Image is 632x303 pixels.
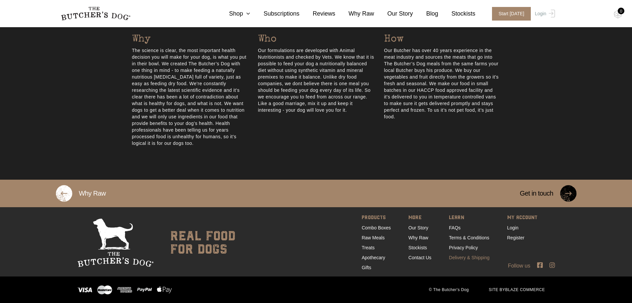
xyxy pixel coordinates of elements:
[507,235,525,240] a: Register
[413,9,438,18] a: Blog
[335,9,374,18] a: Why Raw
[362,213,391,223] span: PRODUCTS
[507,213,537,223] span: MY ACCOUNT
[449,255,489,260] a: Delivery & Shipping
[449,225,460,230] a: FAQs
[618,8,624,14] div: 0
[362,255,385,260] a: Apothecary
[505,287,545,292] a: BLAZE COMMERCE
[408,235,428,240] a: Why Raw
[258,47,374,113] p: Our formulations are developed with Animal Nutritionists and checked by Vets. We know that it is ...
[419,287,479,293] span: © The Butcher's Dog
[132,32,248,47] h4: Why
[408,245,427,250] a: Stockists
[384,32,500,47] h4: How
[485,7,533,21] a: Start [DATE]
[362,235,385,240] a: Raw Meals
[479,287,555,293] span: SITE BY
[72,180,112,207] h5: Why Raw
[164,218,236,267] div: real food for dogs
[408,225,428,230] a: Our Story
[533,7,555,21] a: Login
[374,9,413,18] a: Our Story
[507,225,519,230] a: Login
[449,235,489,240] a: Terms & Conditions
[408,213,431,223] span: MORE
[438,9,475,18] a: Stockists
[250,9,299,18] a: Subscriptions
[449,245,478,250] a: Privacy Policy
[560,185,577,202] img: TBD_Button_Black_100-new-black.png
[51,262,582,270] div: Follow us
[513,180,560,207] h5: Get in touch
[362,225,391,230] a: Combo Boxes
[132,47,248,147] p: The science is clear, the most important health decision you will make for your dog, is what you ...
[362,245,375,250] a: Treats
[56,185,72,202] img: TBD_Button_Gold_new-white.png
[408,255,431,260] a: Contact Us
[384,47,500,120] p: Our Butcher has over 40 years experience in the meat industry and sources the meats that go into ...
[258,32,374,47] h4: Who
[449,213,489,223] span: LEARN
[300,9,335,18] a: Reviews
[614,10,622,19] img: TBD_Cart-Empty.png
[216,9,250,18] a: Shop
[492,7,531,21] span: Start [DATE]
[362,265,371,270] a: Gifts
